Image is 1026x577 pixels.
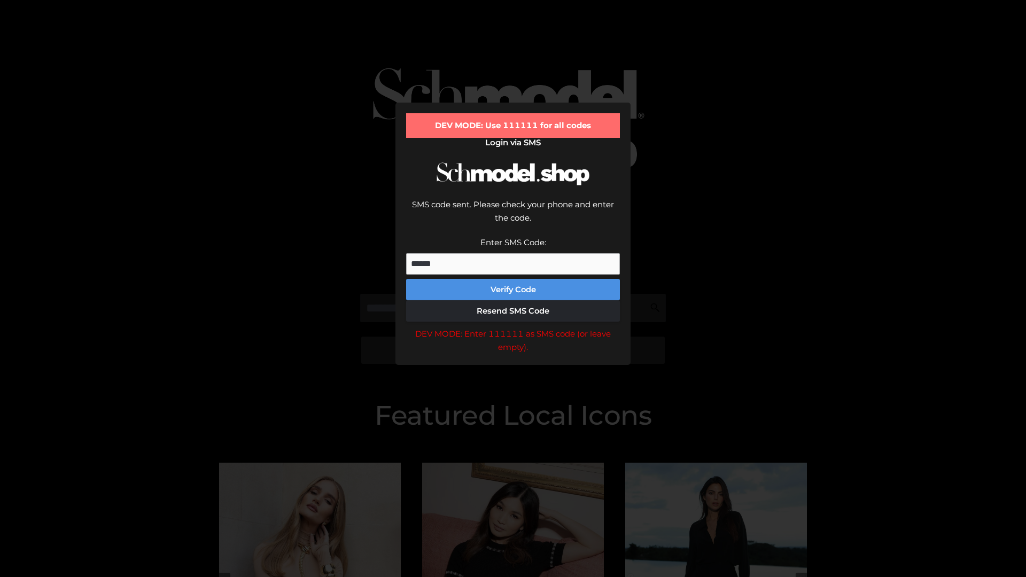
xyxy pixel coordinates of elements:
div: SMS code sent. Please check your phone and enter the code. [406,198,620,236]
label: Enter SMS Code: [480,237,546,247]
div: DEV MODE: Use 111111 for all codes [406,113,620,138]
button: Resend SMS Code [406,300,620,322]
h2: Login via SMS [406,138,620,147]
img: Schmodel Logo [433,153,593,195]
div: DEV MODE: Enter 111111 as SMS code (or leave empty). [406,327,620,354]
button: Verify Code [406,279,620,300]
